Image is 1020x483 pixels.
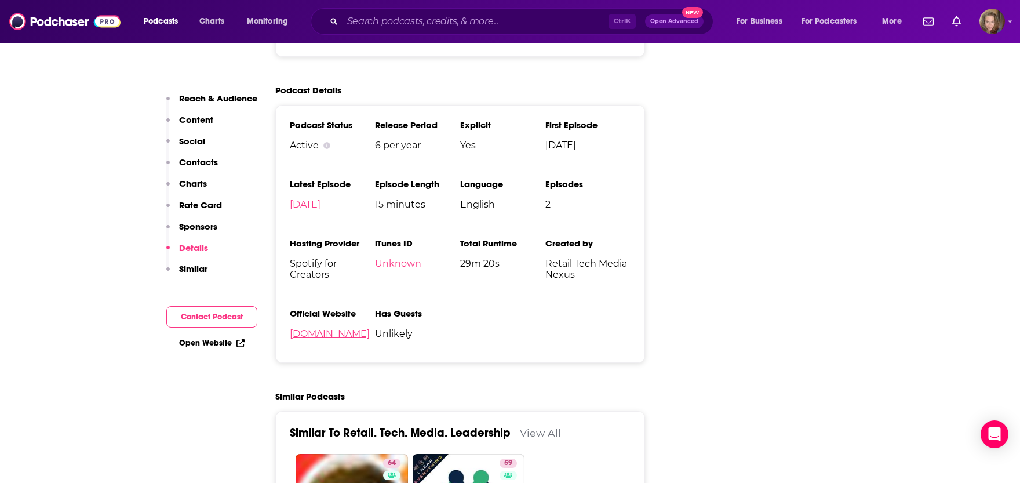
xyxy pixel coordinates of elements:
[192,12,231,31] a: Charts
[545,199,631,210] span: 2
[375,328,460,339] span: Unlikely
[343,12,609,31] input: Search podcasts, credits, & more...
[290,179,375,190] h3: Latest Episode
[728,12,797,31] button: open menu
[460,119,545,130] h3: Explicit
[460,258,545,269] span: 29m 20s
[166,93,257,114] button: Reach & Audience
[9,10,121,32] img: Podchaser - Follow, Share and Rate Podcasts
[383,459,400,468] a: 64
[388,457,396,469] span: 64
[545,258,631,280] span: Retail Tech Media Nexus
[290,258,375,280] span: Spotify for Creators
[247,13,288,30] span: Monitoring
[179,263,207,274] p: Similar
[882,13,902,30] span: More
[375,140,460,151] span: 6 per year
[545,238,631,249] h3: Created by
[500,459,517,468] a: 59
[290,199,320,210] a: [DATE]
[239,12,303,31] button: open menu
[650,19,698,24] span: Open Advanced
[290,308,375,319] h3: Official Website
[179,338,245,348] a: Open Website
[179,157,218,168] p: Contacts
[645,14,704,28] button: Open AdvancedNew
[275,391,345,402] h2: Similar Podcasts
[981,420,1008,448] div: Open Intercom Messenger
[166,178,207,199] button: Charts
[179,221,217,232] p: Sponsors
[166,263,207,285] button: Similar
[179,178,207,189] p: Charts
[504,457,512,469] span: 59
[275,85,341,96] h2: Podcast Details
[179,136,205,147] p: Social
[682,7,703,18] span: New
[460,199,545,210] span: English
[794,12,874,31] button: open menu
[919,12,938,31] a: Show notifications dropdown
[874,12,916,31] button: open menu
[545,140,631,151] span: [DATE]
[545,179,631,190] h3: Episodes
[166,157,218,178] button: Contacts
[609,14,636,29] span: Ctrl K
[290,119,375,130] h3: Podcast Status
[979,9,1005,34] span: Logged in as smcclure267
[545,119,631,130] h3: First Episode
[375,119,460,130] h3: Release Period
[166,199,222,221] button: Rate Card
[166,306,257,328] button: Contact Podcast
[460,179,545,190] h3: Language
[322,8,724,35] div: Search podcasts, credits, & more...
[375,238,460,249] h3: iTunes ID
[802,13,857,30] span: For Podcasters
[290,238,375,249] h3: Hosting Provider
[144,13,178,30] span: Podcasts
[290,426,511,440] a: Similar To Retail. Tech. Media. Leadership
[179,93,257,104] p: Reach & Audience
[179,114,213,125] p: Content
[737,13,782,30] span: For Business
[166,136,205,157] button: Social
[166,114,213,136] button: Content
[290,328,370,339] a: [DOMAIN_NAME]
[375,308,460,319] h3: Has Guests
[166,221,217,242] button: Sponsors
[290,140,375,151] div: Active
[460,140,545,151] span: Yes
[375,179,460,190] h3: Episode Length
[136,12,193,31] button: open menu
[520,427,561,439] a: View All
[199,13,224,30] span: Charts
[179,199,222,210] p: Rate Card
[979,9,1005,34] button: Show profile menu
[375,199,460,210] span: 15 minutes
[166,242,208,264] button: Details
[460,238,545,249] h3: Total Runtime
[179,242,208,253] p: Details
[375,258,421,269] a: Unknown
[979,9,1005,34] img: User Profile
[948,12,966,31] a: Show notifications dropdown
